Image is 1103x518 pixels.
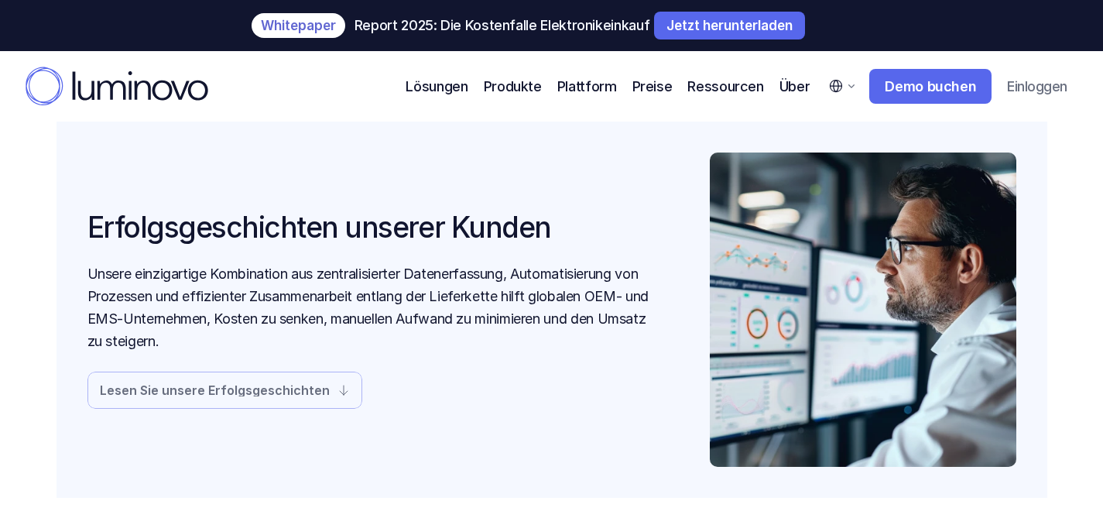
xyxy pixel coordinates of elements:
p: Demo buchen [885,78,976,95]
img: Elektronikfachmann betrachtet ein Dashboard auf einem Computerbildschirm [710,153,1016,467]
p: Plattform [557,76,617,97]
a: Demo buchen [869,69,992,105]
p: Ressourcen [687,76,763,97]
p: Lesen Sie unsere Erfolgsgeschichten [100,384,330,396]
p: Report 2025: Die Kostenfalle Elektronikeinkauf [355,18,649,33]
p: Produkte [484,76,542,97]
p: Jetzt herunterladen [666,19,793,32]
p: Whitepaper [261,19,336,32]
a: Lesen Sie unsere Erfolgsgeschichten [87,372,362,409]
h1: Erfolgsgeschichten unserer Kunden [87,211,660,245]
p: Über [779,76,810,97]
p: Unsere einzigartige Kombination aus zentralisierter Datenerfassung, Automatisierung von Prozessen... [87,263,660,352]
p: Einloggen [1007,78,1067,95]
a: Einloggen [996,70,1077,103]
p: Lösungen [406,76,468,97]
a: Preise [632,76,673,97]
a: Jetzt herunterladen [654,12,805,39]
